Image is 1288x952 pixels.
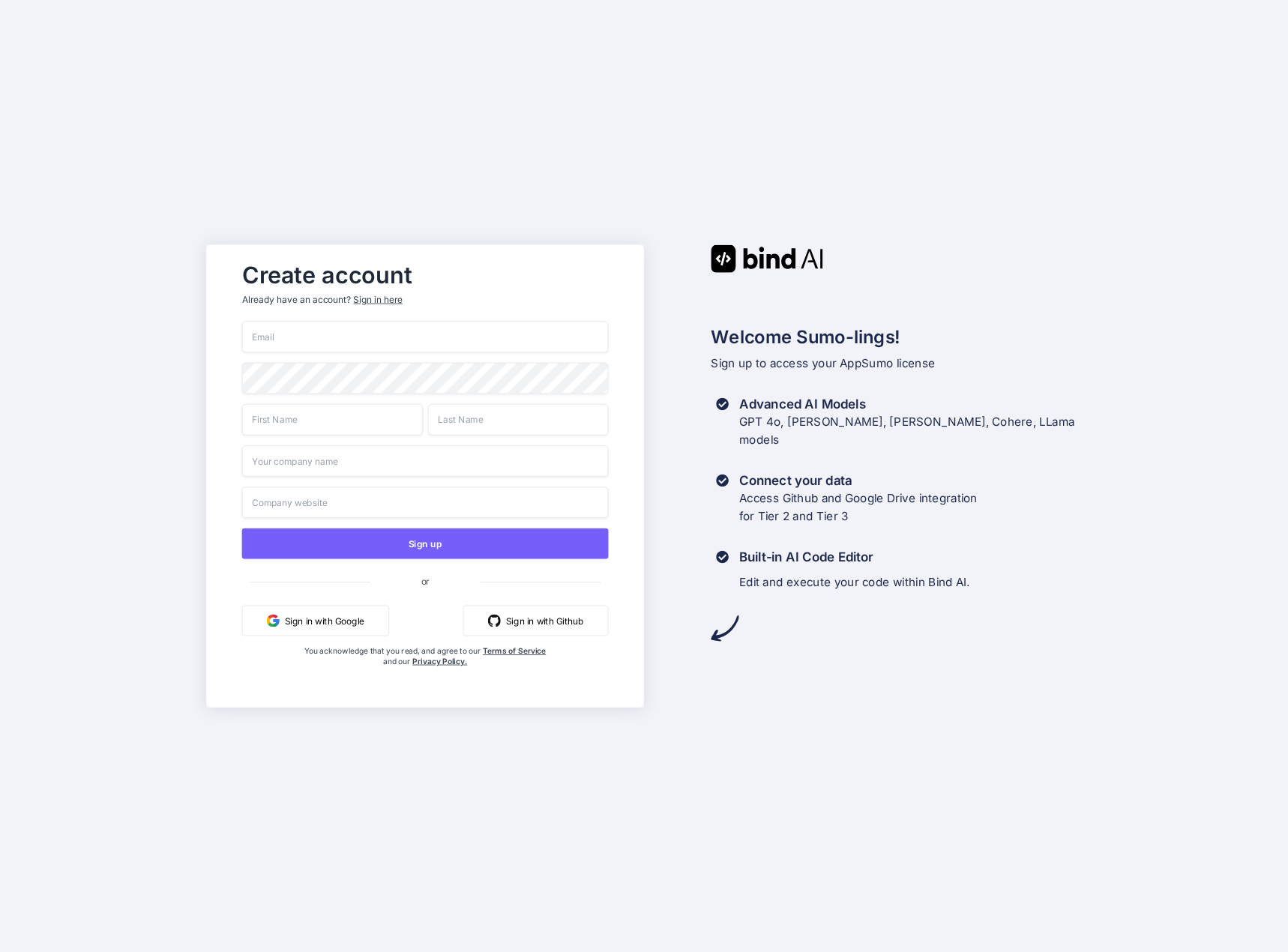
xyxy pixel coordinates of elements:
[303,646,547,697] div: You acknowledge that you read, and agree to our and our
[370,565,480,597] span: or
[463,606,609,636] button: Sign in with Github
[267,614,280,627] img: google
[711,324,1082,351] h2: Welcome Sumo-lings!
[241,265,608,286] h2: Create account
[241,404,422,436] input: First Name
[711,355,1082,373] p: Sign up to access your AppSumo license
[412,657,467,666] a: Privacy Policy.
[427,404,608,436] input: Last Name
[241,486,608,518] input: Company website
[241,293,608,306] p: Already have an account?
[353,293,402,306] div: Sign in here
[739,489,978,525] p: Access Github and Google Drive integration for Tier 2 and Tier 3
[711,614,738,642] img: arrow
[739,548,970,566] h3: Built-in AI Code Editor
[241,321,608,352] input: Email
[241,445,608,477] input: Your company name
[739,395,1075,413] h3: Advanced AI Models
[739,573,970,591] p: Edit and execute your code within Bind AI.
[483,646,546,656] a: Terms of Service
[241,606,388,636] button: Sign in with Google
[739,472,978,489] h3: Connect your data
[739,413,1075,449] p: GPT 4o, [PERSON_NAME], [PERSON_NAME], Cohere, LLama models
[711,244,823,272] img: Bind AI logo
[241,528,608,559] button: Sign up
[488,614,501,627] img: github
